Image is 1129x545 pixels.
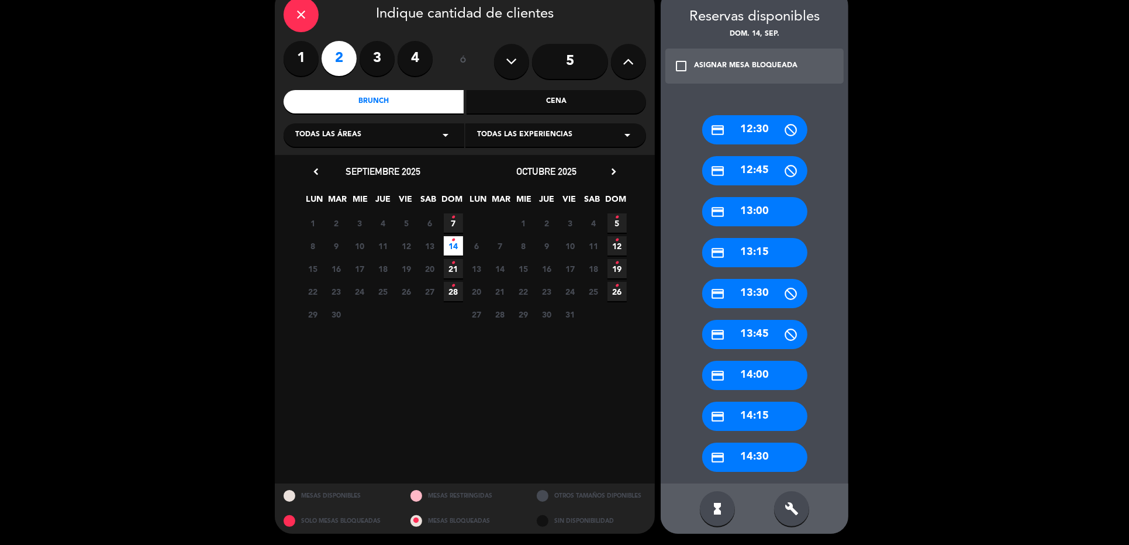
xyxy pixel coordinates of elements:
[583,192,602,212] span: SAB
[327,282,346,301] span: 23
[284,90,464,113] div: Brunch
[560,192,579,212] span: VIE
[294,8,308,22] i: close
[615,231,619,250] i: •
[467,259,486,278] span: 13
[360,41,395,76] label: 3
[711,246,726,260] i: credit_card
[303,213,323,233] span: 1
[303,259,323,278] span: 15
[607,213,627,233] span: 5
[351,192,370,212] span: MIE
[561,236,580,256] span: 10
[328,192,347,212] span: MAR
[397,259,416,278] span: 19
[514,282,533,301] span: 22
[442,192,461,212] span: DOM
[491,236,510,256] span: 7
[374,236,393,256] span: 11
[661,6,848,29] div: Reservas disponibles
[350,213,370,233] span: 3
[711,327,726,342] i: credit_card
[327,236,346,256] span: 9
[674,59,688,73] i: check_box_outline_blank
[785,502,799,516] i: build
[303,236,323,256] span: 8
[350,282,370,301] span: 24
[402,509,529,534] div: MESAS BLOQUEADAS
[537,259,557,278] span: 16
[537,236,557,256] span: 9
[374,213,393,233] span: 4
[711,123,726,137] i: credit_card
[451,277,455,295] i: •
[327,213,346,233] span: 2
[397,282,416,301] span: 26
[467,90,647,113] div: Cena
[607,236,627,256] span: 12
[584,236,603,256] span: 11
[514,305,533,324] span: 29
[477,129,572,141] span: Todas las experiencias
[702,156,807,185] div: 12:45
[469,192,488,212] span: LUN
[702,279,807,308] div: 13:30
[615,208,619,227] i: •
[402,484,529,509] div: MESAS RESTRINGIDAS
[451,208,455,227] i: •
[350,236,370,256] span: 10
[451,231,455,250] i: •
[419,192,439,212] span: SAB
[711,164,726,178] i: credit_card
[584,282,603,301] span: 25
[295,129,361,141] span: Todas las áreas
[615,277,619,295] i: •
[420,236,440,256] span: 13
[305,192,324,212] span: LUN
[397,213,416,233] span: 5
[467,236,486,256] span: 6
[615,254,619,272] i: •
[702,197,807,226] div: 13:00
[374,259,393,278] span: 18
[346,165,420,177] span: septiembre 2025
[514,236,533,256] span: 8
[702,238,807,267] div: 13:15
[444,213,463,233] span: 7
[537,282,557,301] span: 23
[561,213,580,233] span: 3
[444,41,482,82] div: ó
[711,205,726,219] i: credit_card
[467,282,486,301] span: 20
[444,282,463,301] span: 28
[607,282,627,301] span: 26
[467,305,486,324] span: 27
[606,192,625,212] span: DOM
[398,41,433,76] label: 4
[711,450,726,465] i: credit_card
[444,259,463,278] span: 21
[702,115,807,144] div: 12:30
[561,259,580,278] span: 17
[694,60,797,72] div: ASIGNAR MESA BLOQUEADA
[528,509,655,534] div: SIN DISPONIBILIDAD
[702,443,807,472] div: 14:30
[514,213,533,233] span: 1
[420,259,440,278] span: 20
[275,509,402,534] div: SOLO MESAS BLOQUEADAS
[620,128,634,142] i: arrow_drop_down
[397,236,416,256] span: 12
[303,305,323,324] span: 29
[491,259,510,278] span: 14
[492,192,511,212] span: MAR
[607,259,627,278] span: 19
[350,259,370,278] span: 17
[702,320,807,349] div: 13:45
[514,259,533,278] span: 15
[711,368,726,383] i: credit_card
[420,213,440,233] span: 6
[275,484,402,509] div: MESAS DISPONIBLES
[374,282,393,301] span: 25
[710,502,724,516] i: hourglass_full
[491,282,510,301] span: 21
